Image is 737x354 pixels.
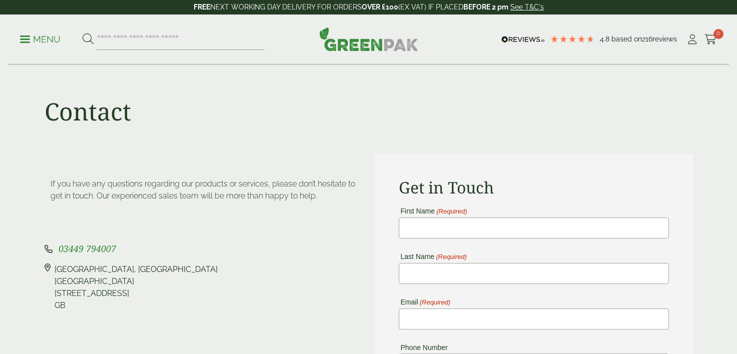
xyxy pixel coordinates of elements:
div: 4.79 Stars [550,34,595,43]
a: 03449 794007 [59,244,116,254]
span: (Required) [435,253,467,260]
div: [GEOGRAPHIC_DATA], [GEOGRAPHIC_DATA] [GEOGRAPHIC_DATA] [STREET_ADDRESS] GB [55,263,218,311]
label: Email [399,298,451,306]
img: GreenPak Supplies [319,27,418,51]
span: Based on [611,35,642,43]
a: 0 [704,32,717,47]
strong: FREE [194,3,210,11]
label: First Name [399,207,467,215]
h1: Contact [45,97,131,126]
span: reviews [652,35,677,43]
span: (Required) [419,299,450,306]
p: If you have any questions regarding our products or services, please don’t hesitate to get in tou... [51,178,357,202]
i: My Account [686,34,698,44]
label: Last Name [399,253,467,260]
span: (Required) [436,208,467,215]
label: Phone Number [399,344,448,351]
span: 4.8 [600,35,611,43]
p: Menu [20,33,61,45]
a: Menu [20,33,61,43]
strong: BEFORE 2 pm [463,3,508,11]
span: 03449 794007 [59,242,116,254]
strong: OVER £100 [362,3,398,11]
i: Cart [704,34,717,44]
h2: Get in Touch [399,178,669,197]
span: 0 [713,29,723,39]
span: 216 [642,35,652,43]
img: REVIEWS.io [501,36,545,43]
a: See T&C's [510,3,544,11]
